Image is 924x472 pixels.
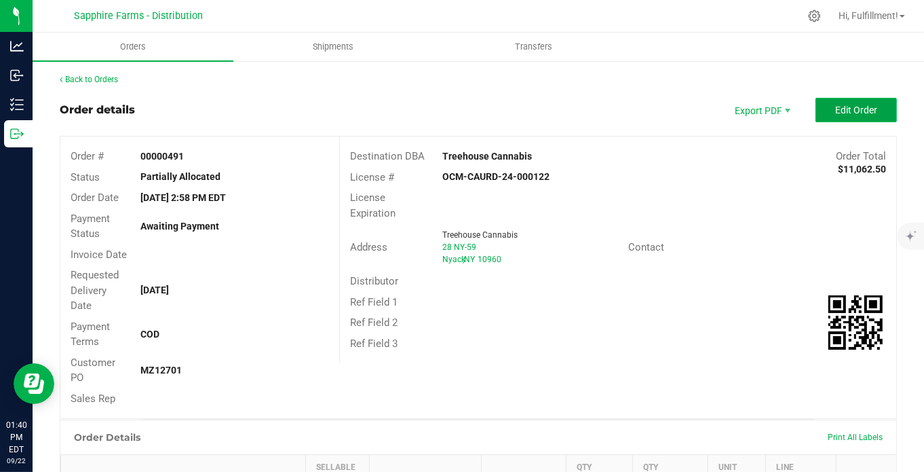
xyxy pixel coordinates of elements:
strong: Awaiting Payment [140,221,219,232]
span: Order Date [71,192,119,204]
inline-svg: Analytics [10,39,24,53]
span: Payment Terms [71,321,110,348]
span: License # [350,171,394,183]
strong: [DATE] 2:58 PM EDT [140,192,226,203]
span: Print All Labels [828,433,883,442]
a: Back to Orders [60,75,118,84]
span: , [463,255,464,264]
strong: Treehouse Cannabis [442,151,532,162]
span: Shipments [294,41,372,53]
span: Order # [71,150,104,162]
h1: Order Details [74,432,140,443]
inline-svg: Inbound [10,69,24,82]
strong: [DATE] [140,285,169,295]
span: Transfers [497,41,571,53]
iframe: Resource center [14,363,54,404]
strong: MZ12701 [140,365,182,376]
span: Nyack [442,255,465,264]
span: Status [71,171,100,183]
span: Treehouse Cannabis [442,230,518,240]
qrcode: 00000491 [828,295,883,350]
span: Customer PO [71,357,115,384]
a: Transfers [434,33,634,61]
strong: COD [140,329,159,340]
span: 28 NY-59 [442,242,476,252]
span: Sales Rep [71,393,115,405]
span: Distributor [350,275,398,287]
span: Hi, Fulfillment! [839,10,898,21]
li: Export PDF [720,98,802,122]
span: NY [464,255,475,264]
span: Ref Field 2 [350,316,398,329]
span: Requested Delivery Date [71,269,119,312]
button: Edit Order [815,98,897,122]
inline-svg: Outbound [10,127,24,141]
inline-svg: Inventory [10,98,24,111]
strong: Partially Allocated [140,171,220,182]
span: Order Total [836,150,886,162]
p: 01:40 PM EDT [6,419,26,456]
span: 10960 [478,255,501,264]
span: Contact [628,241,664,253]
div: Manage settings [806,10,823,22]
img: Scan me! [828,295,883,350]
a: Shipments [233,33,434,61]
span: Ref Field 1 [350,296,398,308]
span: Ref Field 3 [350,338,398,350]
strong: $11,062.50 [838,164,886,175]
span: License Expiration [350,192,396,219]
span: Sapphire Farms - Distribution [74,10,203,22]
span: Payment Status [71,213,110,240]
div: Order details [60,102,135,118]
span: Invoice Date [71,249,127,261]
strong: 00000491 [140,151,184,162]
span: Address [350,241,387,253]
span: Destination DBA [350,150,425,162]
a: Orders [33,33,233,61]
span: Edit Order [835,105,877,115]
span: Orders [102,41,164,53]
p: 09/22 [6,456,26,466]
strong: OCM-CAURD-24-000122 [442,171,550,182]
